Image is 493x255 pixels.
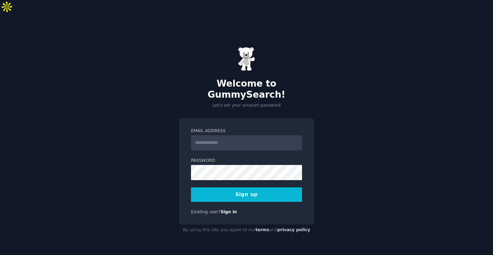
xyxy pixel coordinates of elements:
[179,225,314,236] div: By using this site you agree to our and
[179,78,314,100] h2: Welcome to GummySearch!
[191,209,221,214] span: Existing user?
[255,227,269,232] a: terms
[191,187,302,202] button: Sign up
[179,102,314,109] p: Let's set your account password
[191,158,302,164] label: Password
[191,128,302,134] label: Email Address
[221,209,237,214] a: Sign in
[238,47,255,71] img: Gummy Bear
[277,227,310,232] a: privacy policy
